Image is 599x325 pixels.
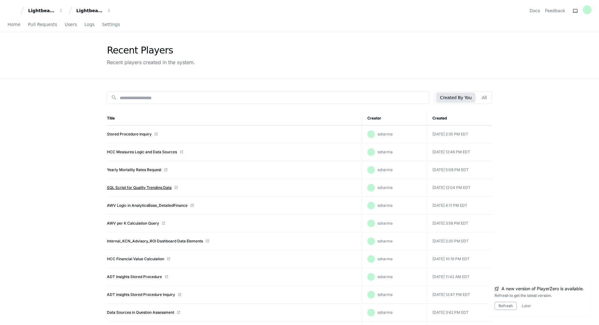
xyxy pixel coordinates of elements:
[28,18,57,32] a: Pull Requests
[427,268,492,286] td: [DATE] 11:42 AM EDT
[427,161,492,179] td: [DATE] 5:08 PM EDT
[427,250,492,268] td: [DATE] 10:16 PM EDT
[76,8,103,14] div: Lightbeam Health Solutions
[107,45,195,56] div: Recent Players
[427,125,492,143] td: [DATE] 2:35 PM EDT
[107,256,164,262] a: HCC Financial Value Calculation
[545,8,565,14] button: Feedback
[427,143,492,161] td: [DATE] 12:46 PM EDT
[377,256,393,261] span: ssharma
[436,93,475,103] button: Created By You
[107,185,172,190] a: SQL Script for Quality Trending Data
[522,303,531,308] button: Later
[8,18,20,32] a: Home
[107,132,152,137] a: Stored Procedure Inquiry
[377,132,393,136] span: ssharma
[427,215,492,232] td: [DATE] 3:58 PM EDT
[377,274,393,279] span: ssharma
[102,23,120,26] span: Settings
[377,203,393,208] span: ssharma
[74,5,114,16] button: Lightbeam Health Solutions
[84,23,94,26] span: Logs
[377,221,393,226] span: ssharma
[377,310,393,315] span: ssharma
[107,203,188,208] a: AWV Logic in AnalyticsBase_DetailedFinance
[107,58,195,66] div: Recent players created in the system.
[530,8,540,14] a: Docs
[102,18,120,32] a: Settings
[427,304,492,322] td: [DATE] 3:42 PM EDT
[28,23,57,26] span: Pull Requests
[107,310,174,315] a: Data Sources in Question Assessment
[377,167,393,172] span: ssharma
[495,293,584,298] div: Refresh to get the latest version.
[362,111,427,125] th: Creator
[111,94,117,101] mat-icon: search
[107,292,175,297] a: ADT Insights Stored Procedure Inquiry
[377,185,393,190] span: ssharma
[107,274,162,279] a: ADT Insights Stored Procedure
[377,150,393,154] span: ssharma
[107,221,159,226] a: AWV per K Calculation Query
[65,18,77,32] a: Users
[107,167,161,172] a: Yearly Mortality Rates Request
[427,197,492,215] td: [DATE] 4:11 PM EDT
[501,286,584,292] span: A new version of PlayerZero is available.
[107,150,177,155] a: HCC Measures Logic and Data Sources
[107,111,362,125] th: Title
[427,232,492,250] td: [DATE] 2:20 PM EDT
[427,286,492,304] td: [DATE] 12:47 PM EDT
[26,5,66,16] button: Lightbeam Health
[84,18,94,32] a: Logs
[28,8,55,14] div: Lightbeam Health
[377,292,393,297] span: ssharma
[65,23,77,26] span: Users
[427,111,492,125] th: Created
[107,239,203,244] a: Internal_KCN_Advisory_ROI Dashboard Data Elements
[377,239,393,243] span: ssharma
[8,23,20,26] span: Home
[495,302,517,310] button: Refresh
[427,179,492,197] td: [DATE] 12:04 PM EDT
[478,93,491,103] button: All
